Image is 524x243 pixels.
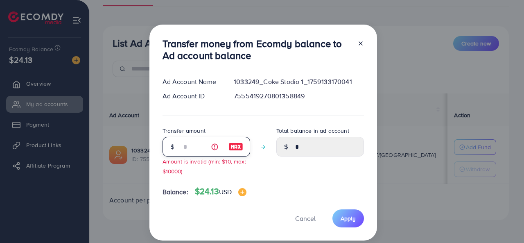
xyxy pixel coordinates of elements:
label: Transfer amount [163,127,206,135]
img: image [228,142,243,152]
label: Total balance in ad account [276,127,349,135]
button: Apply [332,209,364,227]
iframe: Chat [489,206,518,237]
h4: $24.13 [195,186,246,197]
small: Amount is invalid (min: $10, max: $10000) [163,157,246,175]
button: Cancel [285,209,326,227]
span: USD [219,187,232,196]
div: 7555419270801358849 [227,91,370,101]
div: 1033249_Coke Stodio 1_1759133170041 [227,77,370,86]
img: image [238,188,246,196]
span: Apply [341,214,356,223]
span: Balance: [163,187,188,197]
span: Cancel [295,214,316,223]
div: Ad Account Name [156,77,228,86]
h3: Transfer money from Ecomdy balance to Ad account balance [163,38,351,61]
div: Ad Account ID [156,91,228,101]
